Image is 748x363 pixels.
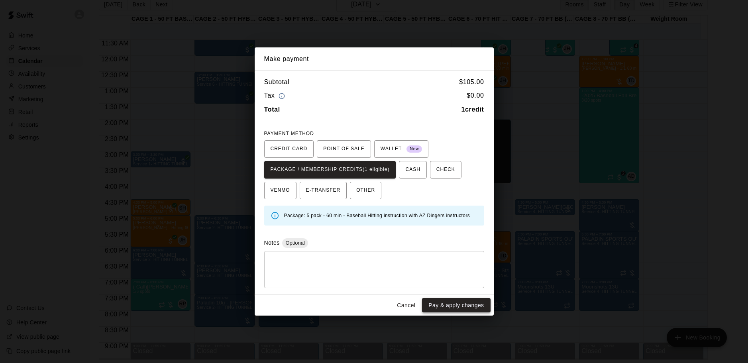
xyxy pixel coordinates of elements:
[284,213,470,218] span: Package: 5 pack - 60 min - Baseball Hitting instruction with AZ Dingers instructors
[255,47,494,71] h2: Make payment
[459,77,484,87] h6: $ 105.00
[264,106,280,113] b: Total
[399,161,426,179] button: CASH
[300,182,347,199] button: E-TRANSFER
[317,140,371,158] button: POINT OF SALE
[356,184,375,197] span: OTHER
[350,182,381,199] button: OTHER
[264,77,290,87] h6: Subtotal
[271,143,308,155] span: CREDIT CARD
[430,161,461,179] button: CHECK
[381,143,422,155] span: WALLET
[406,144,422,155] span: New
[422,298,490,313] button: Pay & apply changes
[271,163,390,176] span: PACKAGE / MEMBERSHIP CREDITS (1 eligible)
[264,90,287,101] h6: Tax
[271,184,290,197] span: VENMO
[264,161,396,179] button: PACKAGE / MEMBERSHIP CREDITS(1 eligible)
[264,182,296,199] button: VENMO
[461,106,484,113] b: 1 credit
[436,163,455,176] span: CHECK
[393,298,419,313] button: Cancel
[282,240,308,246] span: Optional
[467,90,484,101] h6: $ 0.00
[405,163,420,176] span: CASH
[323,143,364,155] span: POINT OF SALE
[264,239,280,246] label: Notes
[306,184,341,197] span: E-TRANSFER
[264,140,314,158] button: CREDIT CARD
[374,140,429,158] button: WALLET New
[264,131,314,136] span: PAYMENT METHOD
